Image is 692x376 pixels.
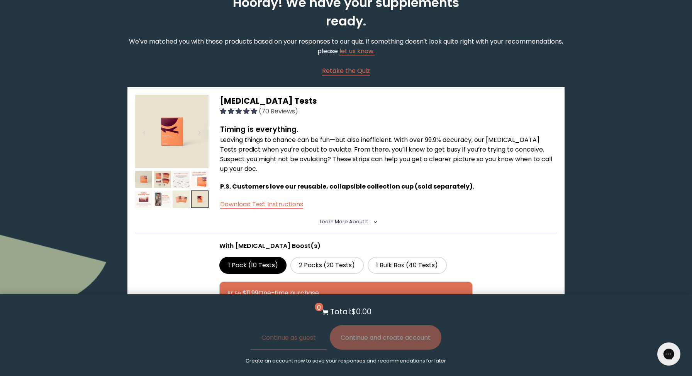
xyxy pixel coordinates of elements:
button: Continue and create account [330,325,441,350]
img: thumbnail image [135,95,209,168]
p: Total: $0.00 [330,306,371,317]
i: < [370,220,377,224]
a: Retake the Quiz [322,66,370,76]
a: Download Test Instructions [220,200,303,209]
label: 2 Packs (20 Tests) [290,257,364,274]
span: Learn More About it [320,218,368,225]
span: P.S. Customers love our reusable, collapsible collection cup (sold separately) [220,182,473,191]
span: (70 Reviews) [259,107,298,116]
p: Create an account now to save your responses and recommendations for later [246,357,446,364]
img: thumbnail image [173,171,190,188]
img: thumbnail image [135,171,153,188]
span: 0 [315,303,323,311]
img: thumbnail image [135,191,153,208]
iframe: Gorgias live chat messenger [653,340,684,368]
span: Retake the Quiz [322,66,370,75]
img: thumbnail image [173,191,190,208]
p: With [MEDICAL_DATA] Boost(s) [219,241,473,251]
strong: Timing is everything. [220,124,299,135]
span: . [473,182,474,191]
span: [MEDICAL_DATA] Tests [220,95,317,106]
p: Leaving things to chance can be fun—but also inefficient. With over 99.9% accuracy, our [MEDICAL_... [220,135,557,174]
img: thumbnail image [191,171,209,188]
label: 1 Pack (10 Tests) [219,257,287,274]
summary: Learn More About it < [320,218,372,225]
span: 4.96 stars [220,107,259,116]
button: Continue as guest [251,325,327,350]
p: We've matched you with these products based on your responses to our quiz. If something doesn't l... [127,37,565,56]
img: thumbnail image [154,191,171,208]
img: thumbnail image [191,191,209,208]
label: 1 Bulk Box (40 Tests) [368,257,447,274]
img: thumbnail image [154,171,171,188]
a: let us know. [339,47,375,56]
